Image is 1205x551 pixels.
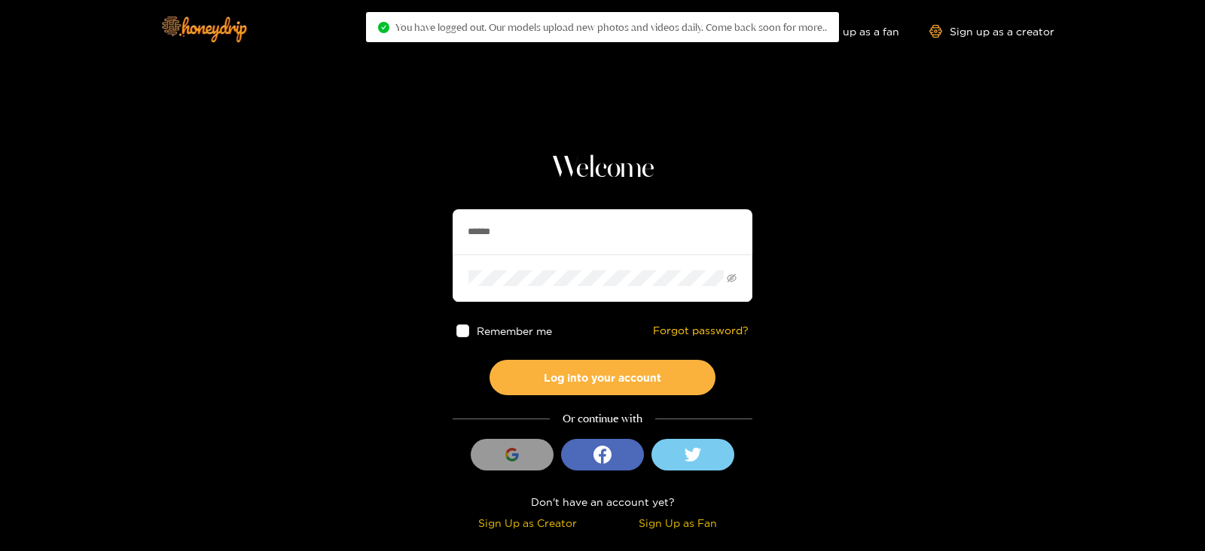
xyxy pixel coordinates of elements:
a: Sign up as a creator [929,25,1054,38]
div: Sign Up as Fan [606,514,749,531]
span: eye-invisible [727,273,737,283]
div: Or continue with [453,410,752,428]
span: You have logged out. Our models upload new photos and videos daily. Come back soon for more.. [395,21,827,33]
a: Forgot password? [653,324,749,337]
a: Sign up as a fan [796,25,899,38]
span: Remember me [477,325,552,336]
div: Don't have an account yet? [453,493,752,510]
button: Log into your account [490,360,715,395]
h1: Welcome [453,151,752,187]
div: Sign Up as Creator [456,514,599,531]
span: check-circle [378,22,389,33]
